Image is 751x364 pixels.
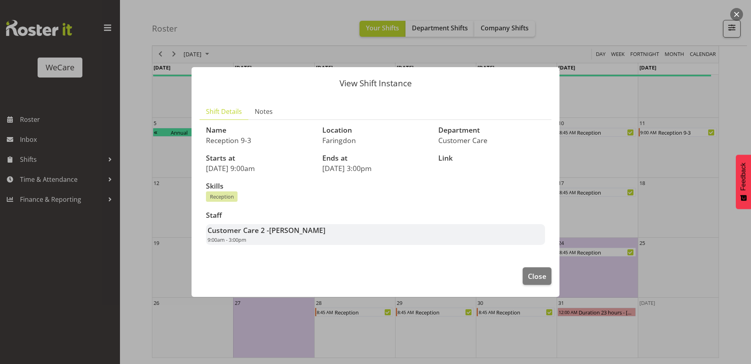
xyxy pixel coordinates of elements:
[322,126,429,134] h3: Location
[322,136,429,145] p: Faringdon
[206,107,242,116] span: Shift Details
[528,271,546,281] span: Close
[206,126,313,134] h3: Name
[200,79,551,88] p: View Shift Instance
[206,136,313,145] p: Reception 9-3
[740,163,747,191] span: Feedback
[206,154,313,162] h3: Starts at
[322,154,429,162] h3: Ends at
[208,236,246,243] span: 9:00am - 3:00pm
[206,182,545,190] h3: Skills
[206,164,313,173] p: [DATE] 9:00am
[255,107,273,116] span: Notes
[438,154,545,162] h3: Link
[523,267,551,285] button: Close
[736,155,751,209] button: Feedback - Show survey
[210,193,234,201] span: Reception
[438,136,545,145] p: Customer Care
[438,126,545,134] h3: Department
[269,225,326,235] span: [PERSON_NAME]
[206,211,545,219] h3: Staff
[322,164,429,173] p: [DATE] 3:00pm
[208,225,326,235] strong: Customer Care 2 -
